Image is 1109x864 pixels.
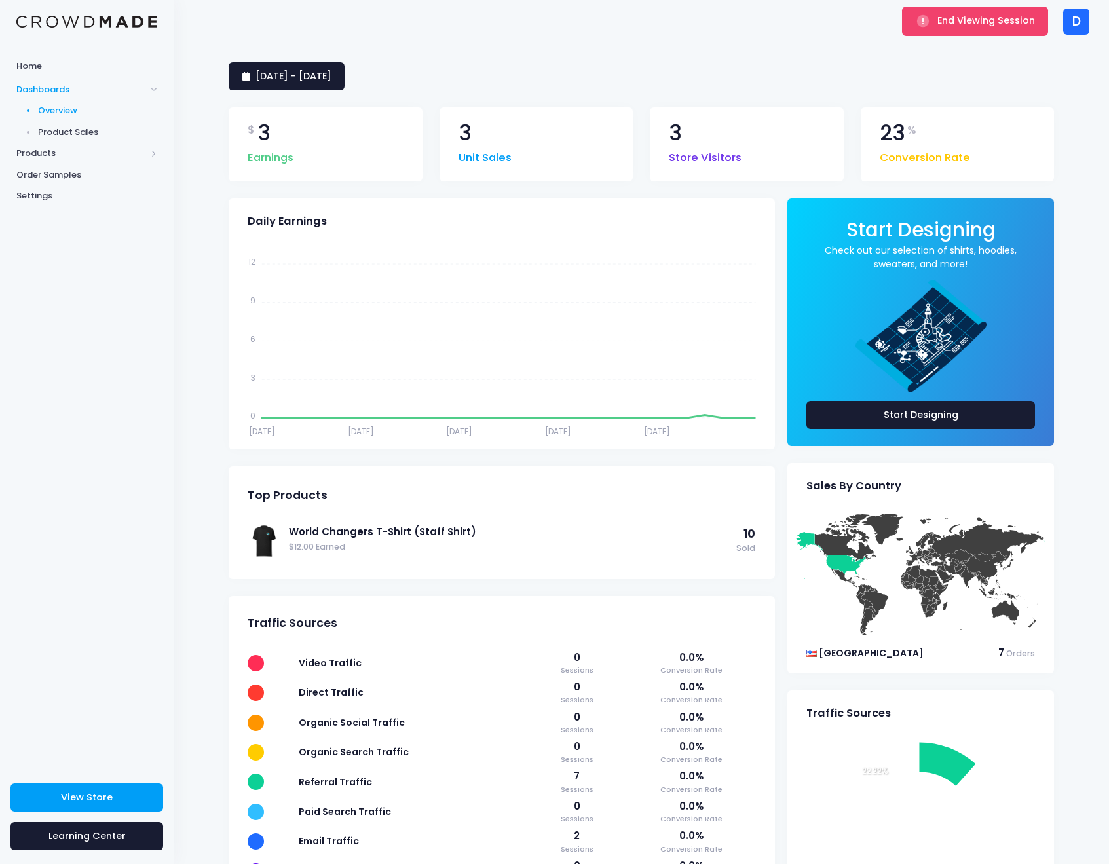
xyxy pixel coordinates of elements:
span: 0 [538,680,614,694]
span: View Store [61,791,113,804]
span: [GEOGRAPHIC_DATA] [819,647,924,660]
span: 7 [998,646,1004,660]
span: Orders [1006,648,1035,659]
span: Top Products [248,489,328,502]
a: Learning Center [10,822,163,850]
span: Conversion Rate [880,143,970,166]
span: 0.0% [628,799,755,814]
span: Conversion Rate [628,665,755,676]
span: Home [16,60,157,73]
span: 10 [743,526,755,542]
a: Start Designing [806,401,1035,429]
span: 3 [459,122,472,144]
span: 0.0% [628,740,755,754]
span: Traffic Sources [806,707,891,720]
span: 0.0% [628,769,755,783]
span: 0 [538,650,614,665]
span: $12.00 Earned [289,541,730,554]
span: $ [248,122,255,138]
span: Overview [38,104,158,117]
a: View Store [10,783,163,812]
span: Sessions [538,665,614,676]
span: Conversion Rate [628,724,755,736]
span: Products [16,147,146,160]
tspan: [DATE] [348,425,374,436]
span: Sessions [538,844,614,855]
span: 0 [538,799,614,814]
span: Conversion Rate [628,754,755,765]
tspan: [DATE] [446,425,472,436]
span: 0 [538,710,614,724]
tspan: [DATE] [644,425,670,436]
span: Order Samples [16,168,157,181]
tspan: 6 [250,333,255,344]
span: Start Designing [846,216,996,243]
span: Video Traffic [299,656,362,669]
span: 0.0% [628,829,755,843]
span: Store Visitors [669,143,742,166]
span: 2 [538,829,614,843]
a: Start Designing [846,227,996,240]
a: Check out our selection of shirts, hoodies, sweaters, and more! [806,244,1035,271]
a: [DATE] - [DATE] [229,62,345,90]
tspan: 9 [250,295,255,306]
span: Organic Social Traffic [299,716,405,729]
span: Email Traffic [299,835,359,848]
span: Sessions [538,724,614,736]
span: Product Sales [38,126,158,139]
span: Sales By Country [806,479,901,493]
span: Paid Search Traffic [299,805,391,818]
tspan: [DATE] [545,425,571,436]
span: Organic Search Traffic [299,745,409,759]
span: 3 [257,122,271,144]
span: Direct Traffic [299,686,364,699]
span: 0.0% [628,650,755,665]
span: Sessions [538,754,614,765]
tspan: [DATE] [249,425,275,436]
span: 0 [538,740,614,754]
span: Unit Sales [459,143,512,166]
span: End Viewing Session [937,14,1035,27]
span: [DATE] - [DATE] [255,69,331,83]
span: 0.0% [628,710,755,724]
span: Sold [736,542,755,555]
span: Sessions [538,814,614,825]
span: Conversion Rate [628,844,755,855]
button: End Viewing Session [902,7,1048,35]
a: World Changers T-Shirt (Staff Shirt) [289,525,730,539]
tspan: 3 [251,371,255,383]
span: Settings [16,189,157,202]
span: Learning Center [48,829,126,842]
span: Conversion Rate [628,694,755,705]
tspan: 12 [248,256,255,267]
span: Dashboards [16,83,146,96]
span: 3 [669,122,682,144]
span: Daily Earnings [248,215,327,228]
span: Referral Traffic [299,776,372,789]
span: % [907,122,916,138]
span: Sessions [538,694,614,705]
div: D [1063,9,1089,35]
span: 7 [538,769,614,783]
span: 23 [880,122,905,144]
span: Conversion Rate [628,814,755,825]
span: Conversion Rate [628,784,755,795]
span: 0.0% [628,680,755,694]
span: Traffic Sources [248,616,337,630]
span: Sessions [538,784,614,795]
img: Logo [16,16,157,28]
span: Earnings [248,143,293,166]
tspan: 0 [250,410,255,421]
